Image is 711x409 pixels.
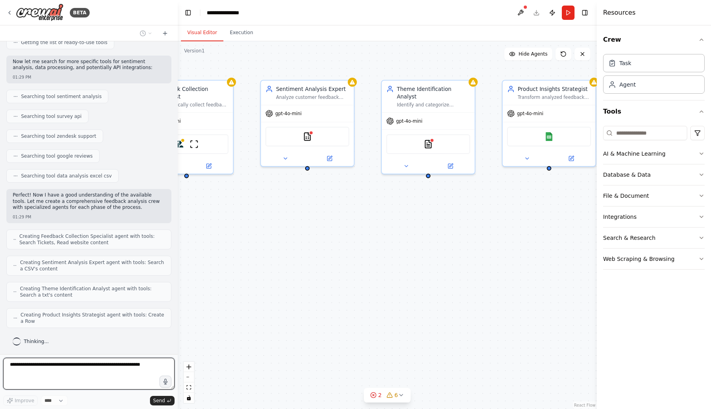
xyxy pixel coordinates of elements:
[21,113,82,120] span: Searching tool survey api
[275,110,302,116] span: gpt-4o-mini
[603,8,636,17] h4: Resources
[550,154,593,163] button: Open in side panel
[21,39,108,46] span: Getting the list of ready-to-use tools
[159,376,171,388] button: Click to speak your automation idea
[518,85,591,93] div: Product Insights Strategist
[70,8,90,17] div: BETA
[276,85,350,93] div: Sentiment Analysis Expert
[159,29,171,38] button: Start a new chat
[603,192,649,200] div: File & Document
[603,185,705,206] button: File & Document
[155,85,229,100] div: Feedback Collection Specialist
[24,338,49,345] span: Thinking...
[184,362,194,403] div: React Flow controls
[504,48,552,60] button: Hide Agents
[13,192,165,211] p: Perfect! Now I have a good understanding of the available tools. Let me create a comprehensive fe...
[603,228,705,248] button: Search & Research
[20,286,165,298] span: Creating Theme Identification Analyst agent with tools: Search a txt's content
[184,393,194,403] button: toggle interactivity
[13,74,165,80] div: 01:29 PM
[153,397,165,404] span: Send
[154,118,181,124] span: gpt-4o-mini
[303,132,312,141] img: CSVSearchTool
[3,395,38,406] button: Improve
[397,102,470,108] div: Identify and categorize recurring themes, patterns, and topics within customer feedback for {prod...
[397,85,470,100] div: Theme Identification Analyst
[603,51,705,100] div: Crew
[603,164,705,185] button: Database & Data
[184,362,194,372] button: zoom in
[603,143,705,164] button: AI & Machine Learning
[184,382,194,393] button: fit view
[175,140,184,149] img: Zendesk
[603,213,636,221] div: Integrations
[21,173,112,179] span: Searching tool data analysis excel csv
[19,233,165,246] span: Creating Feedback Collection Specialist agent with tools: Search Tickets, Read website content
[183,7,194,18] button: Hide left sidebar
[519,51,548,57] span: Hide Agents
[619,81,636,89] div: Agent
[619,59,631,67] div: Task
[136,29,156,38] button: Switch to previous chat
[603,150,665,158] div: AI & Machine Learning
[518,94,591,100] div: Transform analyzed feedback data into specific, actionable product improvement recommendations fo...
[394,391,398,399] span: 6
[21,93,102,100] span: Searching tool sentiment analysis
[429,162,472,171] button: Open in side panel
[276,94,350,100] div: Analyze customer feedback sentiment across all collected data for {product_name}, categorizing fe...
[603,249,705,269] button: Web Scraping & Browsing
[21,133,96,139] span: Searching tool zendesk support
[139,80,234,174] div: Feedback Collection SpecialistSystematically collect feedback data from multiple sources includin...
[544,132,553,141] img: Google Sheets
[603,29,705,51] button: Crew
[260,80,355,167] div: Sentiment Analysis ExpertAnalyze customer feedback sentiment across all collected data for {produ...
[20,259,165,272] span: Creating Sentiment Analysis Expert agent with tools: Search a CSV's content
[603,255,674,263] div: Web Scraping & Browsing
[13,59,165,71] p: Now let me search for more specific tools for sentiment analysis, data processing, and potentiall...
[603,123,705,276] div: Tools
[308,154,351,163] button: Open in side panel
[364,388,411,403] button: 26
[181,25,223,41] button: Visual Editor
[381,80,475,174] div: Theme Identification AnalystIdentify and categorize recurring themes, patterns, and topics within...
[15,397,34,404] span: Improve
[13,214,165,220] div: 01:29 PM
[184,372,194,382] button: zoom out
[190,140,199,149] img: ScrapeWebsiteTool
[155,102,229,108] div: Systematically collect feedback data from multiple sources including {feedback_sources} for {prod...
[187,162,230,171] button: Open in side panel
[184,48,205,54] div: Version 1
[603,171,651,179] div: Database & Data
[574,403,596,407] a: React Flow attribution
[150,396,175,405] button: Send
[16,4,63,21] img: Logo
[517,110,543,116] span: gpt-4o-mini
[223,25,259,41] button: Execution
[579,7,590,18] button: Hide right sidebar
[21,312,165,324] span: Creating Product Insights Strategist agent with tools: Create a Row
[207,9,248,17] nav: breadcrumb
[396,118,422,124] span: gpt-4o-mini
[3,358,175,390] textarea: To enrich screen reader interactions, please activate Accessibility in Grammarly extension settings
[21,153,93,159] span: Searching tool google reviews
[603,206,705,227] button: Integrations
[502,80,596,167] div: Product Insights StrategistTransform analyzed feedback data into specific, actionable product imp...
[603,100,705,123] button: Tools
[603,234,655,242] div: Search & Research
[378,391,382,399] span: 2
[424,140,433,149] img: TXTSearchTool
